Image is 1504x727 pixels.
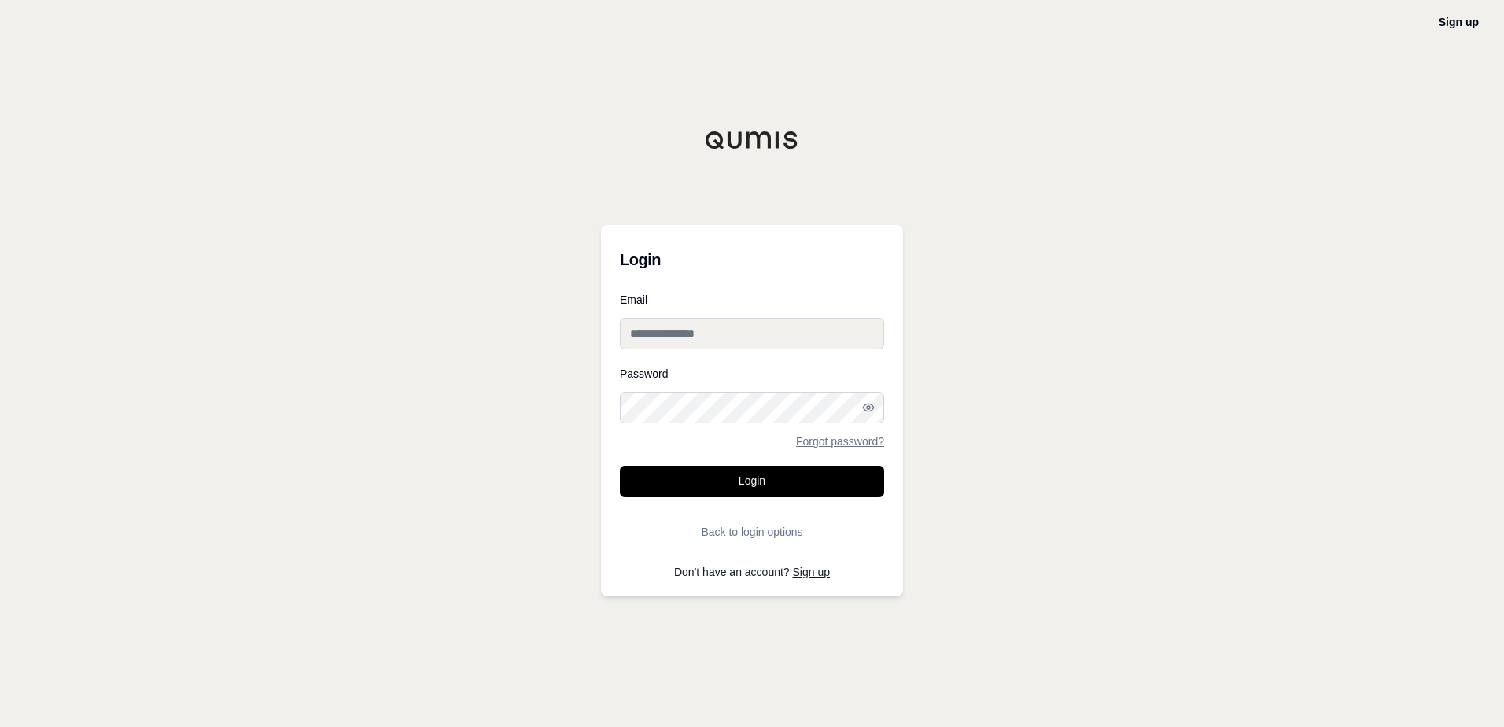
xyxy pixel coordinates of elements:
[620,516,884,548] button: Back to login options
[620,294,884,305] label: Email
[620,466,884,497] button: Login
[796,436,884,447] a: Forgot password?
[793,566,830,578] a: Sign up
[705,131,799,149] img: Qumis
[1439,16,1479,28] a: Sign up
[620,566,884,578] p: Don't have an account?
[620,244,884,275] h3: Login
[620,368,884,379] label: Password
